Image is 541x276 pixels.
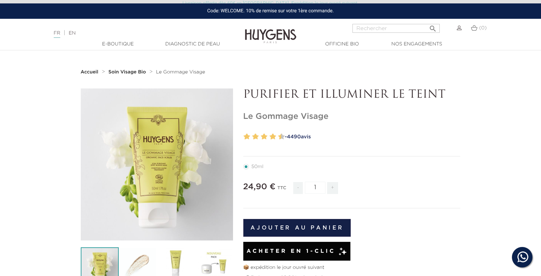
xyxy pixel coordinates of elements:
i:  [429,23,437,31]
h1: Le Gommage Visage [243,112,461,122]
label: 10 [280,132,285,142]
label: 4 [254,132,259,142]
p: PURIFIER ET ILLUMINER LE TEINT [243,88,461,101]
label: 7 [268,132,270,142]
strong: Accueil [81,70,99,74]
label: 2 [245,132,250,142]
a: Officine Bio [308,41,376,48]
label: 9 [277,132,279,142]
a: E-Boutique [84,41,152,48]
a: Nos engagements [383,41,451,48]
span: 4490 [287,134,301,139]
span: + [327,182,338,194]
label: 50ml [243,164,272,169]
a: Diagnostic de peau [158,41,227,48]
label: 8 [271,132,276,142]
a: FR [54,31,60,38]
a: Accueil [81,69,100,75]
button: Ajouter au panier [243,219,351,237]
div: TTC [278,181,286,199]
span: 24,90 € [243,183,276,191]
a: -4490avis [283,132,461,142]
label: 6 [262,132,268,142]
p: 📦 expédition le jour ouvré suivant [243,264,461,271]
img: Huygens [245,18,296,44]
label: 1 [242,132,245,142]
strong: Soin Visage Bio [108,70,146,74]
a: Soin Visage Bio [108,69,148,75]
input: Quantité [305,182,325,194]
span: (0) [479,26,487,30]
a: EN [69,31,76,36]
label: 5 [259,132,262,142]
a: Le Gommage Visage [156,69,205,75]
span: Le Gommage Visage [156,70,205,74]
span: - [293,182,303,194]
button:  [427,22,439,31]
input: Rechercher [352,24,440,33]
label: 3 [251,132,253,142]
div: | [50,29,220,37]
